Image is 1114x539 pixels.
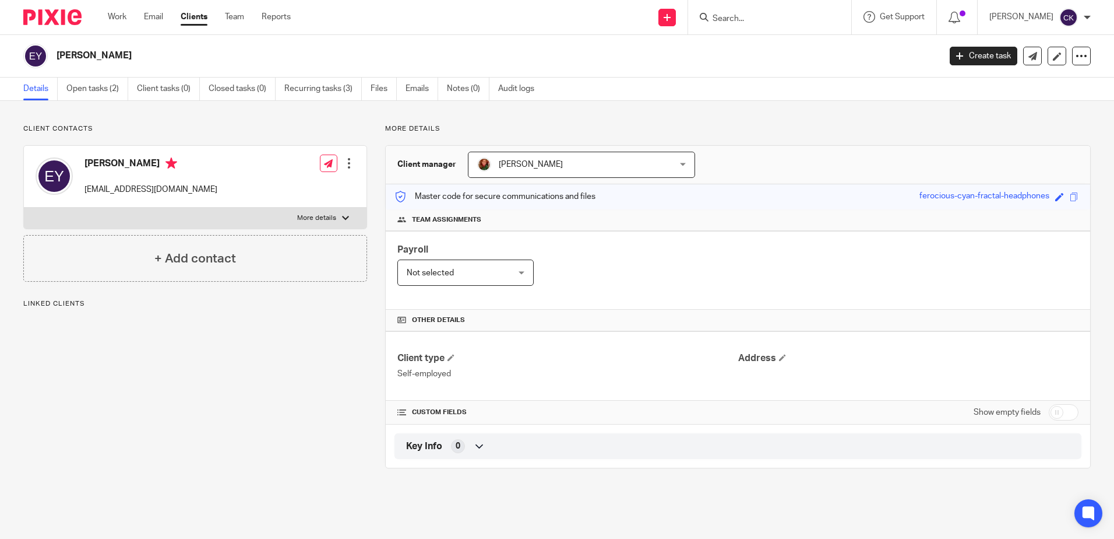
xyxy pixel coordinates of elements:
a: Reports [262,11,291,23]
p: [EMAIL_ADDRESS][DOMAIN_NAME] [84,184,217,195]
a: Emails [406,78,438,100]
p: More details [297,213,336,223]
h4: Address [738,352,1078,365]
input: Search [711,14,816,24]
i: Primary [165,157,177,169]
p: Client contacts [23,124,367,134]
a: Audit logs [498,78,543,100]
h2: [PERSON_NAME] [57,50,757,62]
span: Get Support [880,13,925,21]
a: Closed tasks (0) [209,78,276,100]
span: Payroll [397,245,428,254]
img: Pixie [23,9,82,25]
p: Linked clients [23,299,367,309]
a: Email [144,11,163,23]
h4: CUSTOM FIELDS [397,408,738,417]
span: Team assignments [412,215,481,225]
h4: + Add contact [154,250,236,268]
a: Recurring tasks (3) [284,78,362,100]
a: Clients [181,11,207,23]
img: sallycropped.JPG [477,157,491,171]
img: svg%3E [1059,8,1078,27]
h3: Client manager [397,159,456,170]
span: Other details [412,316,465,325]
span: 0 [456,440,460,452]
p: Master code for secure communications and files [394,191,595,202]
span: Not selected [407,269,454,277]
a: Notes (0) [447,78,489,100]
a: Team [225,11,244,23]
span: Key Info [406,440,442,453]
a: Create task [950,47,1017,65]
a: Client tasks (0) [137,78,200,100]
div: ferocious-cyan-fractal-headphones [919,190,1049,204]
span: [PERSON_NAME] [499,160,563,169]
p: Self-employed [397,368,738,380]
p: [PERSON_NAME] [989,11,1053,23]
h4: Client type [397,352,738,365]
h4: [PERSON_NAME] [84,157,217,172]
img: svg%3E [23,44,48,68]
label: Show empty fields [974,407,1041,418]
a: Work [108,11,126,23]
img: svg%3E [36,157,73,195]
a: Open tasks (2) [66,78,128,100]
a: Details [23,78,58,100]
p: More details [385,124,1091,134]
a: Files [371,78,397,100]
